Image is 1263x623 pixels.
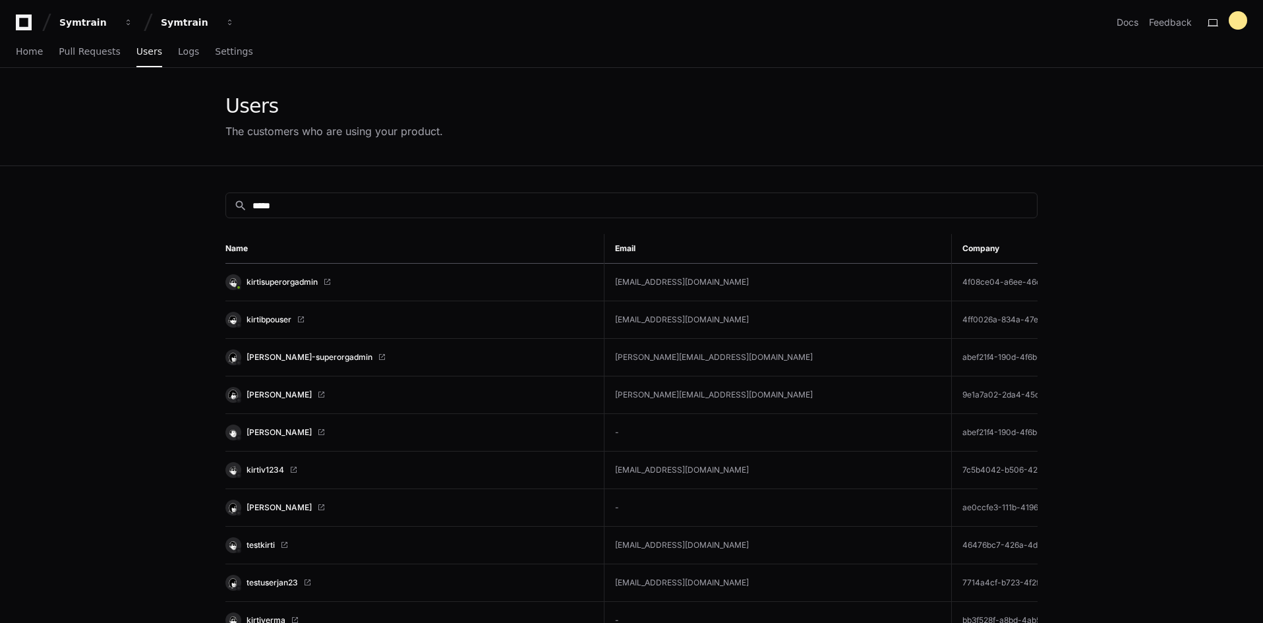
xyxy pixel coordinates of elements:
[952,234,1140,264] th: Company
[247,314,291,325] span: kirtibpouser
[16,47,43,55] span: Home
[952,264,1140,301] td: 4f08ce04-a6ee-46c2-99df-91e9d1186815
[227,576,239,589] img: 11.svg
[227,463,239,476] img: 4.svg
[234,199,247,212] mat-icon: search
[225,274,593,290] a: kirtisuperorgadmin
[952,527,1140,564] td: 46476bc7-426a-4d78-b52c-9222db9d7403
[225,94,443,118] div: Users
[952,452,1140,489] td: 7c5b4042-b506-42f2-9978-843920bc947a
[225,575,593,591] a: testuserjan23
[156,11,240,34] button: Symtrain
[227,351,239,363] img: 11.svg
[225,462,593,478] a: kirtiv1234
[227,388,239,401] img: 15.svg
[136,47,162,55] span: Users
[247,277,318,287] span: kirtisuperorgadmin
[604,489,952,527] td: -
[59,37,120,67] a: Pull Requests
[225,349,593,365] a: [PERSON_NAME]-superorgadmin
[59,16,116,29] div: Symtrain
[225,234,604,264] th: Name
[247,502,312,513] span: [PERSON_NAME]
[604,527,952,564] td: [EMAIL_ADDRESS][DOMAIN_NAME]
[952,564,1140,602] td: 7714a4cf-b723-4f2f-b4c9-1deb60b435dd
[225,537,593,553] a: testkirti
[247,390,312,400] span: [PERSON_NAME]
[227,426,239,438] img: 10.svg
[604,452,952,489] td: [EMAIL_ADDRESS][DOMAIN_NAME]
[247,465,284,475] span: kirtiv1234
[215,37,252,67] a: Settings
[225,123,443,139] div: The customers who are using your product.
[225,387,593,403] a: [PERSON_NAME]
[225,500,593,516] a: [PERSON_NAME]
[247,352,372,363] span: [PERSON_NAME]-superorgadmin
[225,312,593,328] a: kirtibpouser
[227,501,239,514] img: 11.svg
[604,301,952,339] td: [EMAIL_ADDRESS][DOMAIN_NAME]
[54,11,138,34] button: Symtrain
[225,425,593,440] a: [PERSON_NAME]
[604,414,952,452] td: -
[952,301,1140,339] td: 4ff0026a-834a-47e0-816b-1599383a4dfe
[952,414,1140,452] td: abef21f4-190d-4f6b-88ce-831510fb5539
[161,16,218,29] div: Symtrain
[604,564,952,602] td: [EMAIL_ADDRESS][DOMAIN_NAME]
[604,234,952,264] th: Email
[178,37,199,67] a: Logs
[604,264,952,301] td: [EMAIL_ADDRESS][DOMAIN_NAME]
[1149,16,1192,29] button: Feedback
[59,47,120,55] span: Pull Requests
[227,313,239,326] img: 2.svg
[136,37,162,67] a: Users
[16,37,43,67] a: Home
[247,427,312,438] span: [PERSON_NAME]
[952,489,1140,527] td: ae0ccfe3-111b-4196-bae5-5e7242de0cd0
[227,539,239,551] img: 12.svg
[952,376,1140,414] td: 9e1a7a02-2da4-45dd-a34c-36e3a2ec4ab2
[952,339,1140,376] td: abef21f4-190d-4f6b-88ce-831510fb5539
[215,47,252,55] span: Settings
[604,376,952,414] td: [PERSON_NAME][EMAIL_ADDRESS][DOMAIN_NAME]
[227,276,239,288] img: 6.svg
[247,578,298,588] span: testuserjan23
[1117,16,1138,29] a: Docs
[178,47,199,55] span: Logs
[247,540,275,550] span: testkirti
[604,339,952,376] td: [PERSON_NAME][EMAIL_ADDRESS][DOMAIN_NAME]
